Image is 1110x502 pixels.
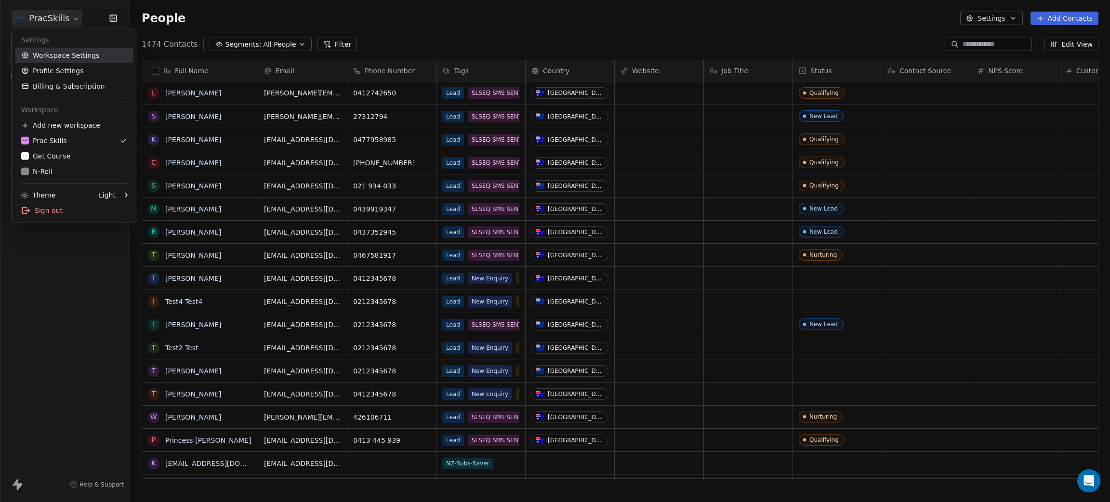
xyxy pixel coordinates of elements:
[21,152,29,160] img: gc-on-white.png
[15,63,133,79] a: Profile Settings
[21,190,55,200] div: Theme
[15,32,133,48] div: Settings
[21,151,70,161] div: Get Course
[15,48,133,63] a: Workspace Settings
[15,118,133,133] div: Add new workspace
[15,203,133,218] div: Sign out
[15,102,133,118] div: Workspace
[21,137,29,145] img: PracSkills%20Email%20Display%20Picture.png
[15,79,133,94] a: Billing & Subscription
[99,190,116,200] div: Light
[21,167,53,176] div: N-Roll
[21,136,67,145] div: Prac Skills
